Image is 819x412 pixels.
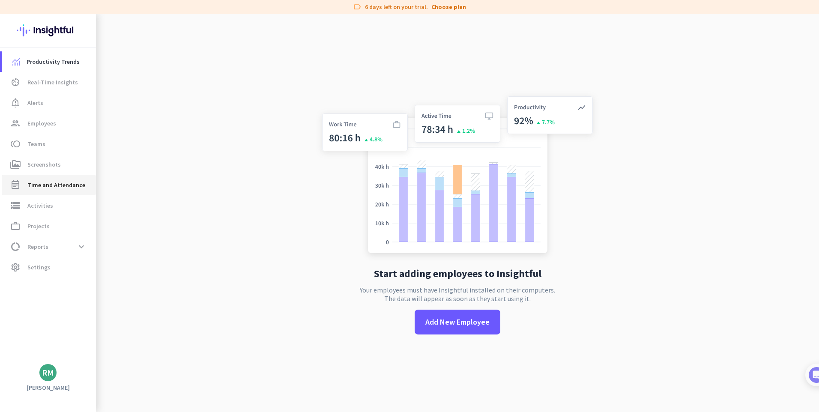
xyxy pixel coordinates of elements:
i: event_note [10,180,21,190]
i: av_timer [10,77,21,87]
a: perm_mediaScreenshots [2,154,96,175]
a: data_usageReportsexpand_more [2,236,96,257]
img: Insightful logo [17,14,79,47]
a: storageActivities [2,195,96,216]
a: notification_importantAlerts [2,93,96,113]
p: Your employees must have Insightful installed on their computers. The data will appear as soon as... [360,286,555,303]
i: storage [10,200,21,211]
span: Activities [27,200,53,211]
img: menu-item [12,58,20,66]
span: Settings [27,262,51,272]
h2: Start adding employees to Insightful [374,269,541,279]
a: tollTeams [2,134,96,154]
span: Alerts [27,98,43,108]
i: work_outline [10,221,21,231]
i: data_usage [10,242,21,252]
button: expand_more [74,239,89,254]
span: Productivity Trends [27,57,80,67]
span: Reports [27,242,48,252]
span: Employees [27,118,56,128]
i: toll [10,139,21,149]
span: Projects [27,221,50,231]
span: Teams [27,139,45,149]
img: no-search-results [316,91,599,262]
span: Time and Attendance [27,180,85,190]
a: groupEmployees [2,113,96,134]
span: Screenshots [27,159,61,170]
a: settingsSettings [2,257,96,278]
i: label [353,3,362,11]
i: perm_media [10,159,21,170]
a: event_noteTime and Attendance [2,175,96,195]
i: notification_important [10,98,21,108]
span: Real-Time Insights [27,77,78,87]
a: work_outlineProjects [2,216,96,236]
button: Add New Employee [415,310,500,334]
i: group [10,118,21,128]
a: menu-itemProductivity Trends [2,51,96,72]
div: RM [42,368,54,377]
a: Choose plan [431,3,466,11]
a: av_timerReal-Time Insights [2,72,96,93]
span: Add New Employee [425,316,490,328]
i: settings [10,262,21,272]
